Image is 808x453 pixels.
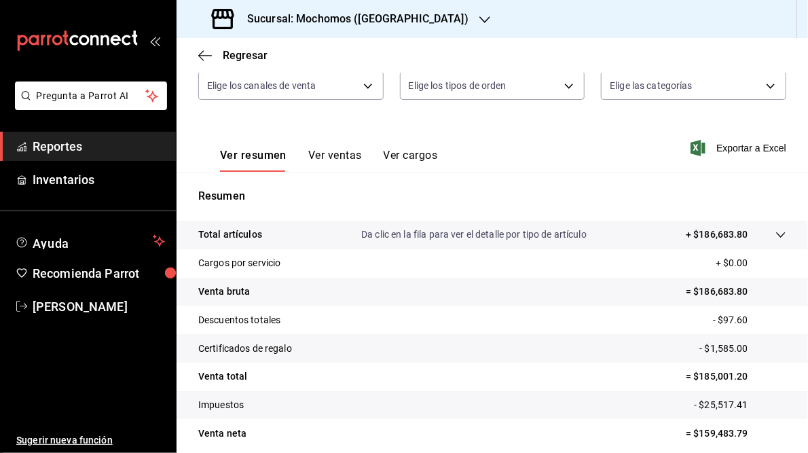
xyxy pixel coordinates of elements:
[686,228,748,242] p: + $186,683.80
[33,137,165,156] span: Reportes
[33,264,165,283] span: Recomienda Parrot
[361,228,587,242] p: Da clic en la fila para ver el detalle por tipo de artículo
[384,149,438,172] button: Ver cargos
[16,433,165,448] span: Sugerir nueva función
[700,342,786,356] p: - $1,585.00
[198,369,247,384] p: Venta total
[236,11,469,27] h3: Sucursal: Mochomos ([GEOGRAPHIC_DATA])
[10,98,167,113] a: Pregunta a Parrot AI
[33,233,147,249] span: Ayuda
[33,297,165,316] span: [PERSON_NAME]
[409,79,507,92] span: Elige los tipos de orden
[207,79,316,92] span: Elige los canales de venta
[713,313,786,327] p: - $97.60
[610,79,693,92] span: Elige las categorías
[694,398,786,412] p: - $25,517.41
[198,398,244,412] p: Impuestos
[220,149,287,172] button: Ver resumen
[693,140,786,156] button: Exportar a Excel
[15,81,167,110] button: Pregunta a Parrot AI
[308,149,362,172] button: Ver ventas
[686,427,786,441] p: = $159,483.79
[220,149,437,172] div: navigation tabs
[716,256,786,270] p: + $0.00
[33,170,165,189] span: Inventarios
[198,256,281,270] p: Cargos por servicio
[37,89,146,103] span: Pregunta a Parrot AI
[198,427,246,441] p: Venta neta
[198,342,292,356] p: Certificados de regalo
[198,49,268,62] button: Regresar
[198,228,262,242] p: Total artículos
[223,49,268,62] span: Regresar
[686,369,786,384] p: = $185,001.20
[198,285,250,299] p: Venta bruta
[149,35,160,46] button: open_drawer_menu
[686,285,786,299] p: = $186,683.80
[198,313,280,327] p: Descuentos totales
[198,188,786,204] p: Resumen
